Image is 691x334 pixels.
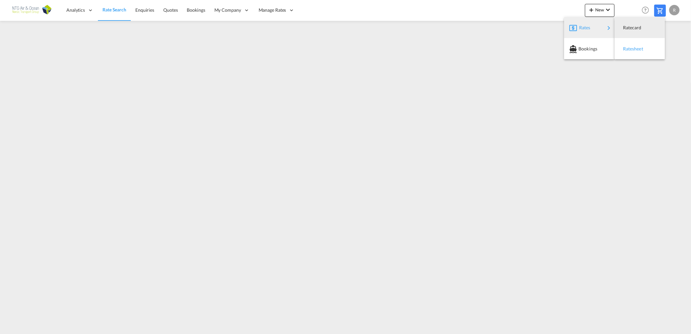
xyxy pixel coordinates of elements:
button: Bookings [564,38,615,59]
span: Rates [579,21,587,34]
span: Ratesheet [623,42,630,55]
div: Ratecard [620,20,660,36]
div: Bookings [569,41,609,57]
span: Ratecard [623,21,630,34]
span: Bookings [578,42,586,55]
md-icon: icon-chevron-right [605,24,613,32]
div: Ratesheet [620,41,660,57]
